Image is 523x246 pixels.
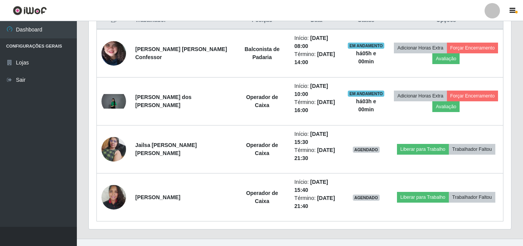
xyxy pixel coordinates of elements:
img: CoreUI Logo [13,6,47,15]
button: Adicionar Horas Extra [394,43,447,53]
li: Início: [294,34,339,50]
span: EM ANDAMENTO [348,91,384,97]
strong: há 05 h e 00 min [356,50,376,64]
span: AGENDADO [353,195,380,201]
img: 1696215613771.jpeg [101,181,126,213]
li: Término: [294,98,339,114]
li: Término: [294,194,339,210]
strong: há 03 h e 00 min [356,98,376,112]
img: 1749692047494.jpeg [101,133,126,165]
li: Início: [294,130,339,146]
li: Início: [294,82,339,98]
li: Término: [294,50,339,66]
time: [DATE] 08:00 [294,35,328,49]
img: 1758553448636.jpeg [101,94,126,109]
button: Liberar para Trabalho [397,192,449,203]
span: EM ANDAMENTO [348,43,384,49]
time: [DATE] 15:30 [294,131,328,145]
strong: Operador de Caixa [246,142,278,156]
strong: [PERSON_NAME] [135,194,180,200]
strong: Balconista de Padaria [244,46,279,60]
button: Avaliação [432,53,460,64]
button: Adicionar Horas Extra [394,91,447,101]
span: AGENDADO [353,147,380,153]
button: Liberar para Trabalho [397,144,449,155]
li: Início: [294,178,339,194]
button: Trabalhador Faltou [449,144,495,155]
button: Trabalhador Faltou [449,192,495,203]
button: Forçar Encerramento [447,91,498,101]
button: Forçar Encerramento [447,43,498,53]
strong: [PERSON_NAME] [PERSON_NAME] Confessor [135,46,227,60]
time: [DATE] 15:40 [294,179,328,193]
strong: [PERSON_NAME] dos [PERSON_NAME] [135,94,191,108]
li: Término: [294,146,339,162]
strong: Jailsa [PERSON_NAME] [PERSON_NAME] [135,142,197,156]
time: [DATE] 10:00 [294,83,328,97]
strong: Operador de Caixa [246,190,278,204]
img: 1748891631133.jpeg [101,26,126,81]
strong: Operador de Caixa [246,94,278,108]
button: Avaliação [432,101,460,112]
